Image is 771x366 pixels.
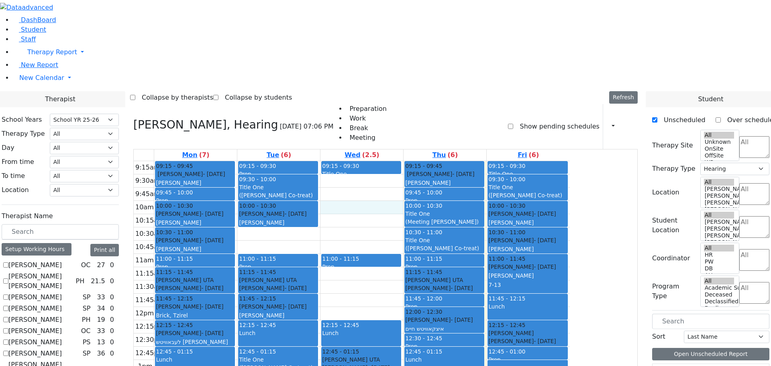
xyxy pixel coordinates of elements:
[134,256,155,265] div: 11am
[652,254,690,263] label: Coordinator
[405,229,442,235] span: 10:30 - 11:00
[704,245,734,251] option: All
[2,211,53,221] label: Therapist Name
[156,268,193,276] span: 11:15 - 11:45
[239,276,297,284] span: [PERSON_NAME] UTA
[156,303,234,311] div: [PERSON_NAME]
[488,202,525,210] span: 10:00 - 10:30
[451,317,473,323] span: - [DATE]
[13,70,771,86] a: New Calendar
[72,276,88,286] div: PH
[13,44,771,60] a: Therapy Report
[405,356,483,364] div: Lunch
[704,239,734,246] option: [PERSON_NAME] 2
[704,212,734,219] option: All
[108,276,116,286] div: 0
[134,202,155,212] div: 10am
[80,337,94,347] div: PS
[488,191,567,199] div: ([PERSON_NAME] Co-treat)
[239,348,276,355] span: 12:45 - 01:15
[134,282,166,292] div: 11:30am
[13,35,36,43] a: Staff
[704,219,734,225] option: [PERSON_NAME] 5
[431,149,459,161] a: September 4, 2025
[156,263,234,271] div: Prep
[156,162,193,170] span: 09:15 - 09:45
[19,74,64,82] span: New Calendar
[79,315,94,325] div: PH
[488,228,525,236] span: 10:30 - 11:00
[80,304,94,313] div: SP
[452,171,474,177] span: - [DATE]
[739,136,769,158] textarea: Search
[322,329,400,337] div: Lunch
[405,244,483,252] div: ([PERSON_NAME] Co-treat)
[134,242,166,252] div: 10:45am
[488,163,525,169] span: 09:15 - 09:30
[704,159,734,166] option: WP
[405,210,483,218] div: Title One
[156,338,234,346] div: לעבאוויטש [PERSON_NAME]
[488,210,567,218] div: [PERSON_NAME]
[346,123,386,133] li: Break
[133,118,278,132] h3: [PERSON_NAME], Hearing
[488,219,567,227] div: [PERSON_NAME]
[652,188,679,197] label: Location
[95,315,106,325] div: 19
[156,311,234,319] div: Brick, Tzirel
[239,329,317,337] div: Lunch
[27,48,77,56] span: Therapy Report
[657,114,706,127] label: Unscheduled
[405,170,483,178] div: [PERSON_NAME]
[95,292,106,302] div: 33
[239,256,276,262] span: 11:00 - 11:15
[405,342,483,350] div: Prep
[2,243,71,256] div: Setup Working Hours
[343,149,381,161] a: September 3, 2025
[156,219,234,227] div: [PERSON_NAME]
[180,149,211,161] a: September 1, 2025
[704,139,734,145] option: Unknown
[488,170,567,178] div: Title One
[405,189,442,196] span: 09:45 - 10:00
[488,348,525,355] span: 12:45 - 01:00
[156,202,193,210] span: 10:00 - 10:30
[405,268,442,276] span: 11:15 - 11:45
[704,251,734,258] option: HR
[405,308,442,316] span: 12:00 - 12:30
[322,170,400,178] div: Title One
[704,199,734,206] option: [PERSON_NAME] 3
[488,176,525,182] span: 09:30 - 10:00
[488,295,525,302] span: 11:45 - 12:15
[698,94,723,104] span: Student
[156,196,234,204] div: Prep
[134,295,166,305] div: 11:45am
[239,219,317,227] div: [PERSON_NAME]
[239,176,276,182] span: 09:30 - 10:00
[95,326,106,336] div: 33
[488,245,567,253] div: [PERSON_NAME]
[8,272,72,291] label: [PERSON_NAME] [PERSON_NAME]
[2,171,25,181] label: To time
[405,295,442,302] span: 11:45 - 12:00
[488,263,567,271] div: [PERSON_NAME]
[239,356,317,364] div: Title One
[134,269,166,278] div: 11:15am
[704,179,734,186] option: All
[8,326,62,336] label: [PERSON_NAME]
[652,314,769,329] input: Search
[201,303,223,310] span: - [DATE]
[704,232,734,239] option: [PERSON_NAME] 3
[739,183,769,205] textarea: Search
[239,294,276,303] span: 11:45 - 12:15
[488,183,567,191] div: Title One
[156,321,193,329] span: 12:15 - 12:45
[95,349,106,358] div: 36
[239,183,317,191] div: Title One
[201,285,223,291] span: - [DATE]
[534,264,556,270] span: - [DATE]
[704,265,734,272] option: DB
[156,329,234,337] div: [PERSON_NAME]
[108,292,116,302] div: 0
[89,276,107,286] div: 21.5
